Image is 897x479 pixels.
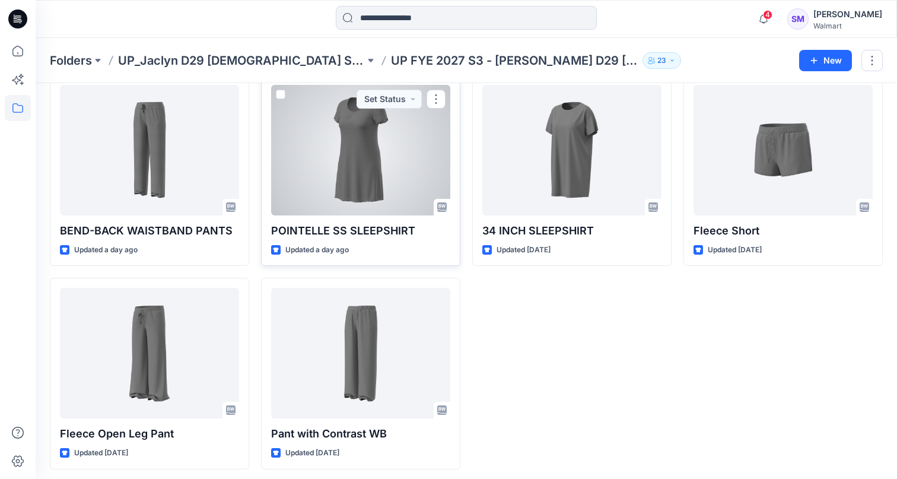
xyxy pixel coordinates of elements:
[60,223,239,239] p: BEND-BACK WAISTBAND PANTS
[694,85,873,215] a: Fleece Short
[60,85,239,215] a: BEND-BACK WAISTBAND PANTS
[118,52,365,69] a: UP_Jaclyn D29 [DEMOGRAPHIC_DATA] Sleep
[708,244,762,256] p: Updated [DATE]
[271,288,450,418] a: Pant with Contrast WB
[50,52,92,69] a: Folders
[271,223,450,239] p: POINTELLE SS SLEEPSHIRT
[285,447,339,459] p: Updated [DATE]
[60,426,239,442] p: Fleece Open Leg Pant
[74,244,138,256] p: Updated a day ago
[482,223,661,239] p: 34 INCH SLEEPSHIRT
[482,85,661,215] a: 34 INCH SLEEPSHIRT
[642,52,681,69] button: 23
[813,21,882,30] div: Walmart
[391,52,638,69] p: UP FYE 2027 S3 - [PERSON_NAME] D29 [DEMOGRAPHIC_DATA] Sleepwear
[271,426,450,442] p: Pant with Contrast WB
[787,8,809,30] div: SM
[763,10,772,20] span: 4
[813,7,882,21] div: [PERSON_NAME]
[657,54,666,67] p: 23
[74,447,128,459] p: Updated [DATE]
[60,288,239,418] a: Fleece Open Leg Pant
[271,85,450,215] a: POINTELLE SS SLEEPSHIRT
[497,244,551,256] p: Updated [DATE]
[285,244,349,256] p: Updated a day ago
[799,50,852,71] button: New
[694,223,873,239] p: Fleece Short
